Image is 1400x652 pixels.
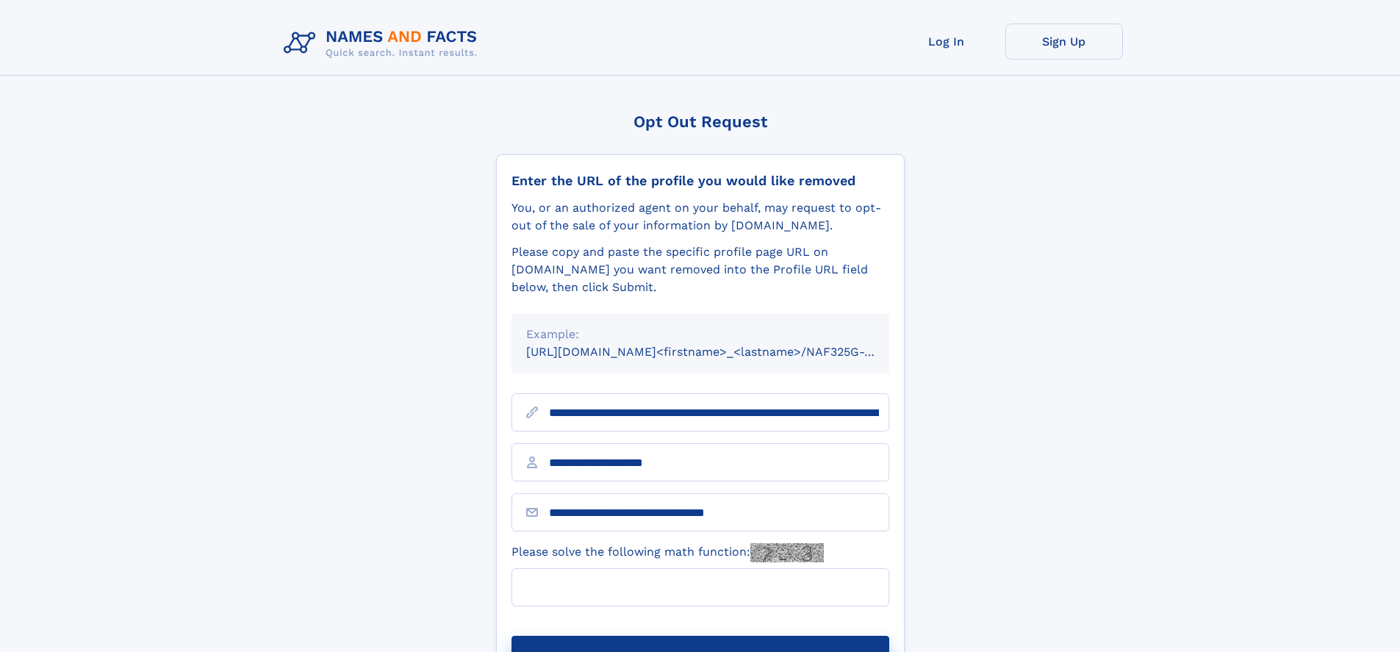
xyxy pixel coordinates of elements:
[511,243,889,296] div: Please copy and paste the specific profile page URL on [DOMAIN_NAME] you want removed into the Pr...
[526,345,917,359] small: [URL][DOMAIN_NAME]<firstname>_<lastname>/NAF325G-xxxxxxxx
[1005,24,1123,60] a: Sign Up
[511,543,824,562] label: Please solve the following math function:
[278,24,489,63] img: Logo Names and Facts
[511,199,889,234] div: You, or an authorized agent on your behalf, may request to opt-out of the sale of your informatio...
[496,112,905,131] div: Opt Out Request
[511,173,889,189] div: Enter the URL of the profile you would like removed
[526,326,875,343] div: Example:
[888,24,1005,60] a: Log In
